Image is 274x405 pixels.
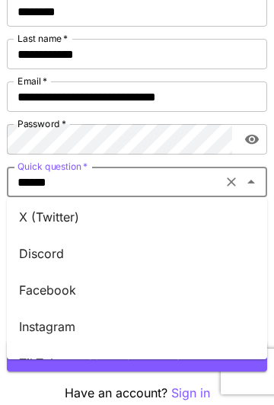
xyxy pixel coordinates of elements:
[238,126,266,153] button: toggle password visibility
[18,160,88,173] label: Quick question
[221,171,242,193] button: Clear
[18,75,47,88] label: Email
[7,199,267,235] li: X (Twitter)
[18,32,68,45] label: Last name
[241,171,262,193] button: Close
[171,384,210,403] button: Sign in
[18,117,66,130] label: Password
[7,235,267,272] li: Discord
[7,345,267,381] li: TikTok
[7,272,267,308] li: Facebook
[7,384,267,403] p: Have an account?
[7,308,267,345] li: Instagram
